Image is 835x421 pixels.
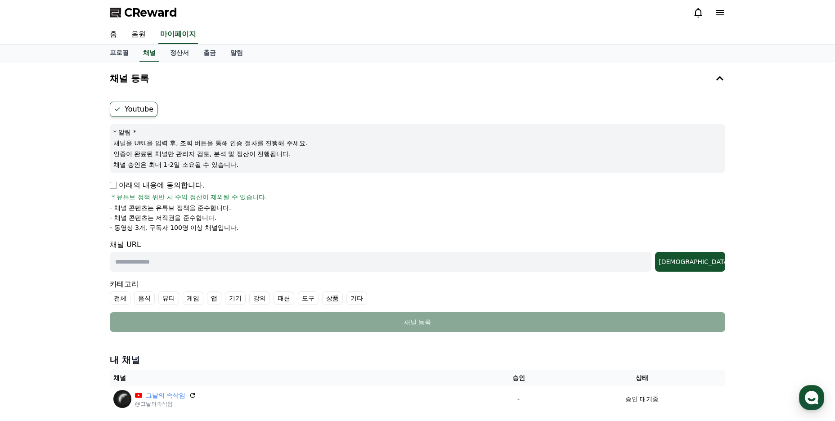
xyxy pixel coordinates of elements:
[110,312,725,332] button: 채널 등록
[113,139,722,148] p: 채널을 URL을 입력 후, 조회 버튼을 통해 인증 절차를 진행해 주세요.
[346,291,367,305] label: 기타
[110,203,231,212] p: - 채널 콘텐츠는 유튜브 정책을 준수합니다.
[103,45,136,62] a: 프로필
[249,291,270,305] label: 강의
[82,299,93,306] span: 대화
[110,180,205,191] p: 아래의 내용에 동의합니다.
[128,318,707,327] div: 채널 등록
[482,394,556,404] p: -
[274,291,294,305] label: 패션
[478,370,559,386] th: 승인
[322,291,343,305] label: 상품
[110,5,177,20] a: CReward
[110,354,725,366] h4: 내 채널
[113,390,131,408] img: 그날의 속삭임
[223,45,250,62] a: 알림
[110,213,216,222] p: - 채널 콘텐츠는 저작권을 준수합니다.
[113,149,722,158] p: 인증이 완료된 채널만 관리자 검토, 분석 및 정산이 진행됩니다.
[134,291,155,305] label: 음식
[124,5,177,20] span: CReward
[625,394,659,404] p: 승인 대기중
[103,25,124,44] a: 홈
[298,291,319,305] label: 도구
[116,285,173,308] a: 설정
[110,73,149,83] h4: 채널 등록
[163,45,196,62] a: 정산서
[158,25,198,44] a: 마이페이지
[655,252,725,272] button: [DEMOGRAPHIC_DATA]
[110,370,478,386] th: 채널
[3,285,59,308] a: 홈
[110,223,238,232] p: - 동영상 3개, 구독자 100명 이상 채널입니다.
[28,299,34,306] span: 홈
[225,291,246,305] label: 기기
[124,25,153,44] a: 음원
[106,66,729,91] button: 채널 등록
[110,279,725,305] div: 카테고리
[59,285,116,308] a: 대화
[110,239,725,272] div: 채널 URL
[139,45,159,62] a: 채널
[196,45,223,62] a: 출금
[112,193,267,202] span: * 유튜브 정책 위반 시 수익 정산이 제외될 수 있습니다.
[113,160,722,169] p: 채널 승인은 최대 1-2일 소요될 수 있습니다.
[135,400,196,408] p: @그날의속삭임
[207,291,221,305] label: 앱
[183,291,203,305] label: 게임
[146,391,185,400] a: 그날의 속삭임
[110,102,157,117] label: Youtube
[659,257,722,266] div: [DEMOGRAPHIC_DATA]
[139,299,150,306] span: 설정
[110,291,130,305] label: 전체
[158,291,179,305] label: 뷰티
[559,370,726,386] th: 상태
